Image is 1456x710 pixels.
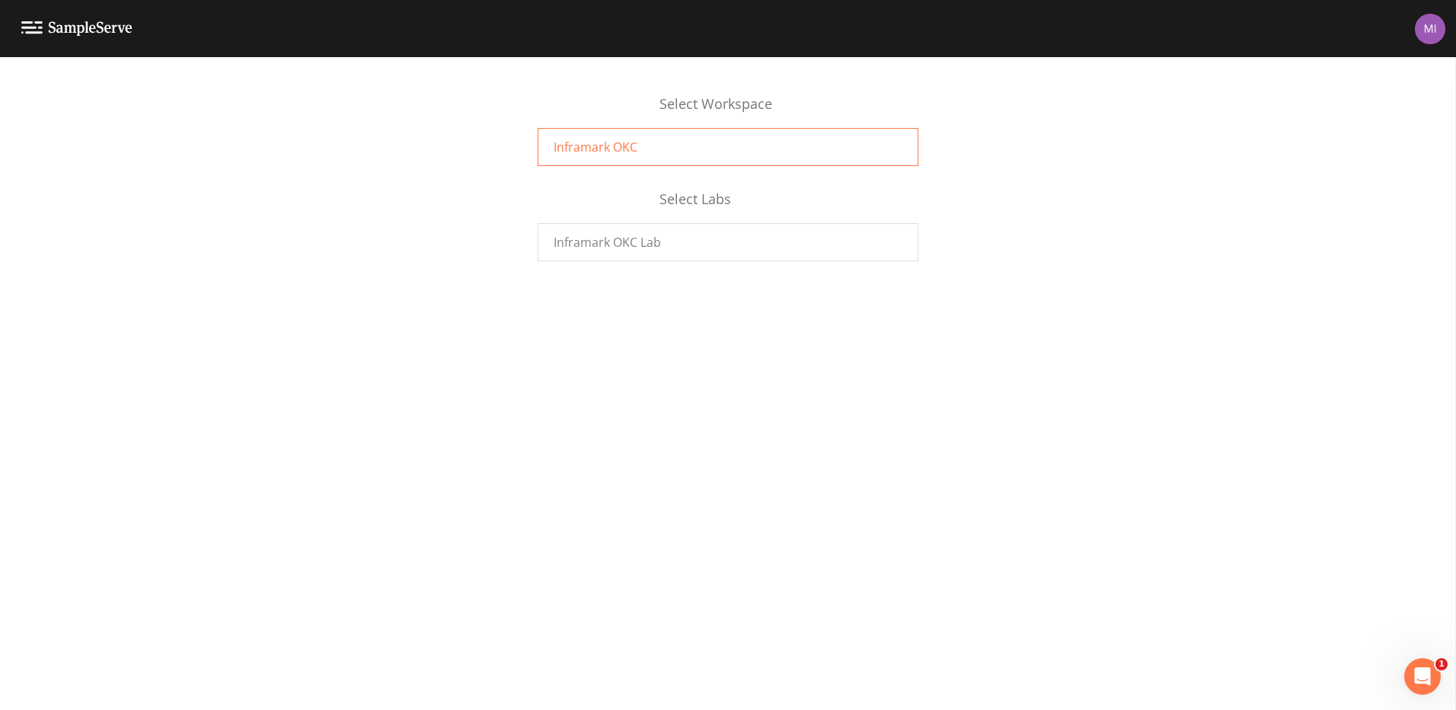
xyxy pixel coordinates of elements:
div: Select Labs [538,189,918,223]
iframe: Intercom live chat [1404,658,1441,695]
div: Select Workspace [538,94,918,128]
span: Inframark OKC Lab [554,233,661,251]
img: logo [21,21,133,36]
a: Inframark OKC Lab [538,223,918,261]
span: 1 [1435,658,1448,670]
img: 11d739c36d20347f7b23fdbf2a9dc2c5 [1415,14,1445,44]
span: Inframark OKC [554,138,637,156]
a: Inframark OKC [538,128,918,166]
